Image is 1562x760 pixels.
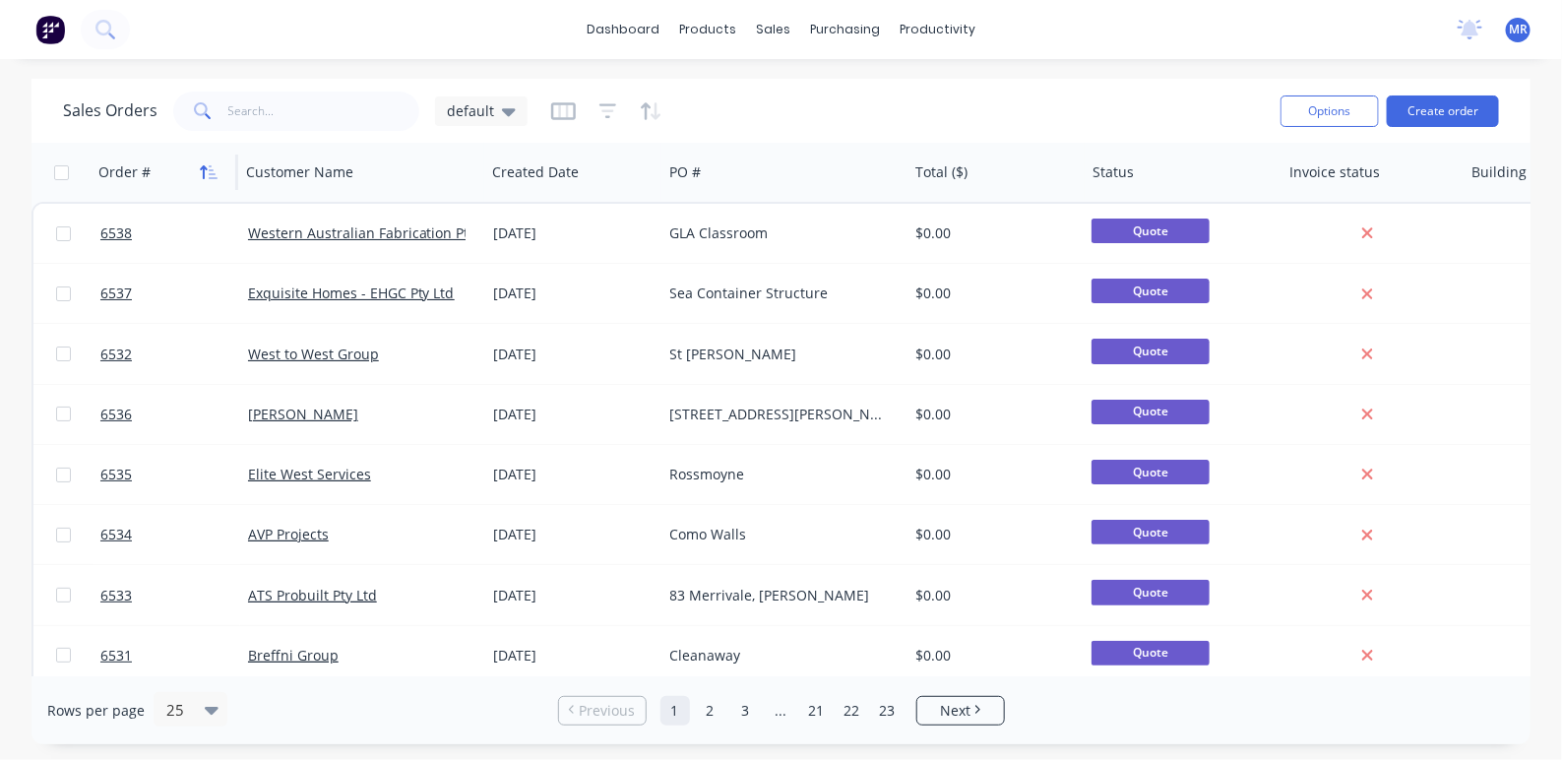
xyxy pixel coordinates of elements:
[100,586,132,605] span: 6533
[915,465,1068,484] div: $0.00
[559,701,646,721] a: Previous page
[940,701,970,721] span: Next
[873,696,903,726] a: Page 23
[767,696,796,726] a: Jump forward
[1093,162,1134,182] div: Status
[100,566,248,625] a: 6533
[493,284,655,303] div: [DATE]
[670,345,889,364] div: St [PERSON_NAME]
[248,646,339,665] a: Breffni Group
[915,162,968,182] div: Total ($)
[1092,641,1210,665] span: Quote
[670,525,889,544] div: Como Walls
[915,223,1068,243] div: $0.00
[98,162,151,182] div: Order #
[246,162,353,182] div: Customer Name
[1387,95,1499,127] button: Create order
[696,696,725,726] a: Page 2
[493,223,655,243] div: [DATE]
[100,525,132,544] span: 6534
[100,223,132,243] span: 6538
[100,505,248,564] a: 6534
[248,405,358,423] a: [PERSON_NAME]
[915,284,1068,303] div: $0.00
[248,223,501,242] a: Western Australian Fabrication Pty Ltd
[669,162,701,182] div: PO #
[1092,400,1210,424] span: Quote
[550,696,1013,726] ul: Pagination
[248,284,455,302] a: Exquisite Homes - EHGC Pty Ltd
[731,696,761,726] a: Page 3
[493,646,655,665] div: [DATE]
[100,264,248,323] a: 6537
[670,586,889,605] div: 83 Merrivale, [PERSON_NAME]
[100,465,132,484] span: 6535
[100,325,248,384] a: 6532
[802,696,832,726] a: Page 21
[447,100,494,121] span: default
[1509,21,1528,38] span: MR
[1092,580,1210,604] span: Quote
[1092,520,1210,544] span: Quote
[100,345,132,364] span: 6532
[100,284,132,303] span: 6537
[100,626,248,685] a: 6531
[493,586,655,605] div: [DATE]
[493,465,655,484] div: [DATE]
[1281,95,1379,127] button: Options
[493,405,655,424] div: [DATE]
[890,15,985,44] div: productivity
[493,525,655,544] div: [DATE]
[915,586,1068,605] div: $0.00
[248,465,371,483] a: Elite West Services
[248,525,329,543] a: AVP Projects
[248,345,379,363] a: West to West Group
[100,385,248,444] a: 6536
[493,345,655,364] div: [DATE]
[838,696,867,726] a: Page 22
[100,646,132,665] span: 6531
[1092,460,1210,484] span: Quote
[1092,279,1210,303] span: Quote
[579,701,635,721] span: Previous
[63,101,157,120] h1: Sales Orders
[1092,339,1210,363] span: Quote
[670,284,889,303] div: Sea Container Structure
[1289,162,1380,182] div: Invoice status
[577,15,669,44] a: dashboard
[915,646,1068,665] div: $0.00
[100,204,248,263] a: 6538
[915,345,1068,364] div: $0.00
[800,15,890,44] div: purchasing
[670,405,889,424] div: [STREET_ADDRESS][PERSON_NAME][PERSON_NAME][PERSON_NAME]
[669,15,746,44] div: products
[35,15,65,44] img: Factory
[1092,219,1210,243] span: Quote
[492,162,579,182] div: Created Date
[100,445,248,504] a: 6535
[248,586,377,604] a: ATS Probuilt Pty Ltd
[670,646,889,665] div: Cleanaway
[915,405,1068,424] div: $0.00
[47,701,145,721] span: Rows per page
[746,15,800,44] div: sales
[915,525,1068,544] div: $0.00
[917,701,1004,721] a: Next page
[660,696,690,726] a: Page 1 is your current page
[100,405,132,424] span: 6536
[670,223,889,243] div: GLA Classroom
[670,465,889,484] div: Rossmoyne
[228,92,420,131] input: Search...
